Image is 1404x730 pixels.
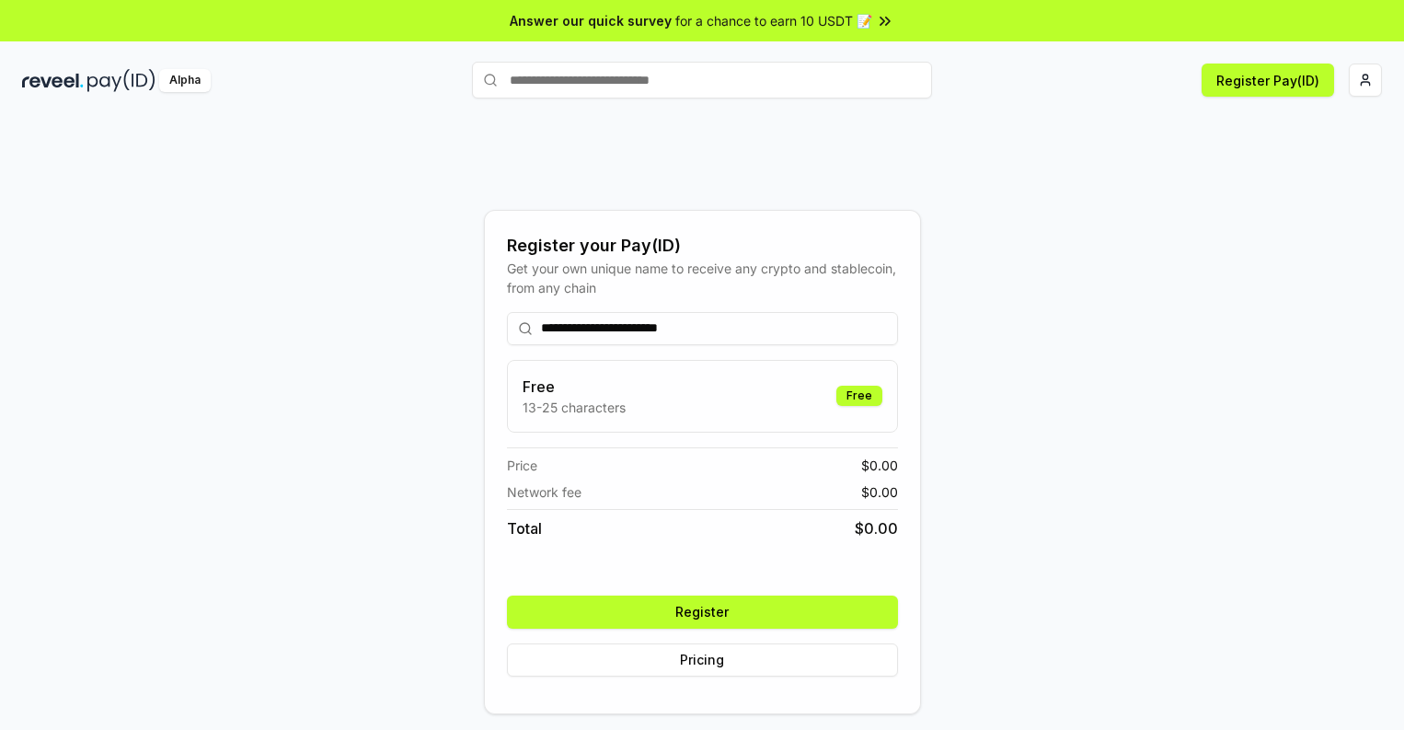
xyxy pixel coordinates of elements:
[507,456,537,475] span: Price
[507,596,898,629] button: Register
[836,386,882,406] div: Free
[1202,64,1334,97] button: Register Pay(ID)
[507,259,898,297] div: Get your own unique name to receive any crypto and stablecoin, from any chain
[159,69,211,92] div: Alpha
[507,482,581,502] span: Network fee
[523,398,626,417] p: 13-25 characters
[87,69,155,92] img: pay_id
[507,233,898,259] div: Register your Pay(ID)
[861,482,898,502] span: $ 0.00
[22,69,84,92] img: reveel_dark
[507,643,898,677] button: Pricing
[510,11,672,30] span: Answer our quick survey
[523,376,626,398] h3: Free
[861,456,898,475] span: $ 0.00
[855,517,898,539] span: $ 0.00
[507,517,542,539] span: Total
[675,11,872,30] span: for a chance to earn 10 USDT 📝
